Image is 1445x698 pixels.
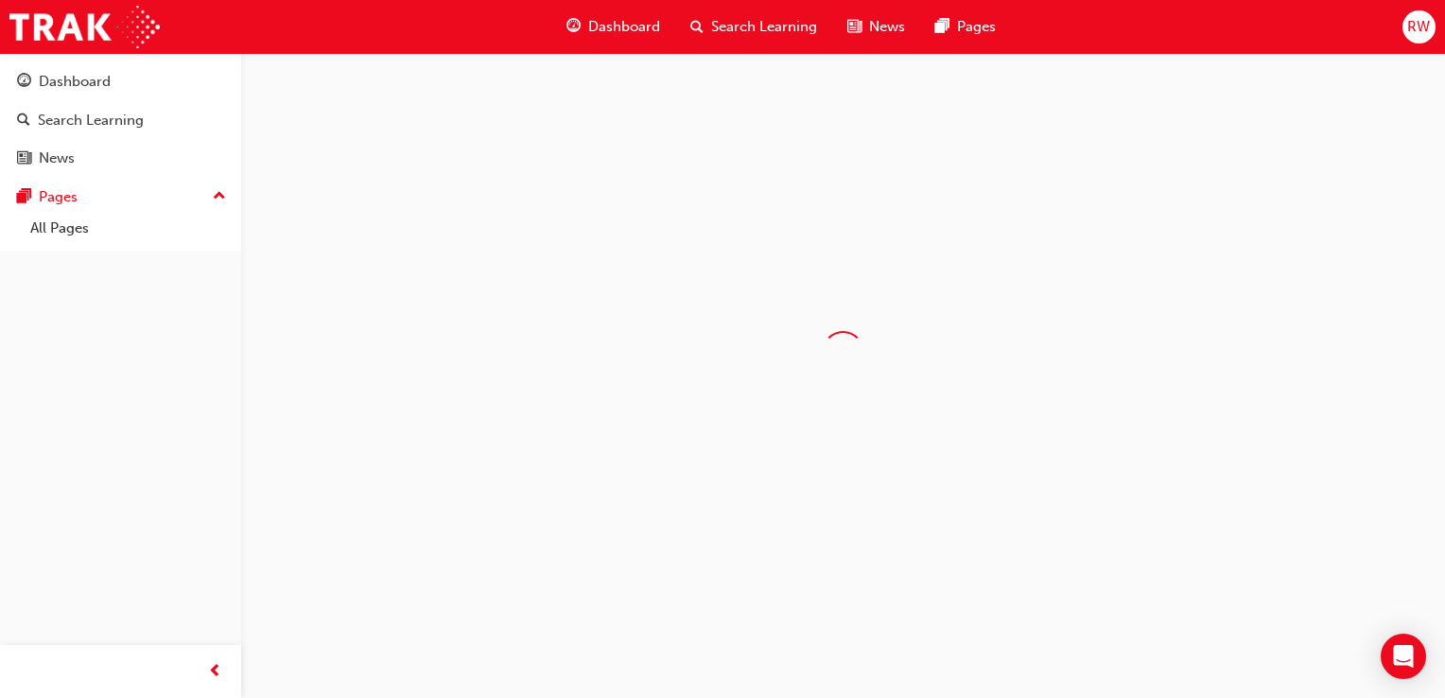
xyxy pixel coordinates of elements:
span: Dashboard [588,16,660,38]
div: Dashboard [39,71,111,93]
span: RW [1407,16,1430,38]
span: news-icon [17,150,31,167]
span: search-icon [17,113,30,130]
div: Open Intercom Messenger [1381,634,1426,679]
span: search-icon [690,15,704,39]
a: guage-iconDashboard [551,8,675,46]
button: RW [1402,10,1436,44]
a: Dashboard [8,64,234,99]
a: Search Learning [8,103,234,138]
button: Pages [8,180,234,215]
a: news-iconNews [832,8,920,46]
img: Trak [9,6,160,48]
span: news-icon [847,15,862,39]
span: News [869,16,905,38]
span: pages-icon [17,189,31,206]
a: All Pages [23,214,234,243]
div: Pages [39,186,78,208]
div: Search Learning [38,110,144,131]
span: Pages [957,16,996,38]
span: up-icon [213,184,226,209]
a: pages-iconPages [920,8,1011,46]
span: pages-icon [935,15,949,39]
span: prev-icon [208,660,222,684]
div: News [39,148,75,169]
span: guage-icon [566,15,581,39]
a: News [8,141,234,176]
span: guage-icon [17,74,31,91]
span: Search Learning [711,16,817,38]
button: DashboardSearch LearningNews [8,61,234,180]
a: search-iconSearch Learning [675,8,832,46]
